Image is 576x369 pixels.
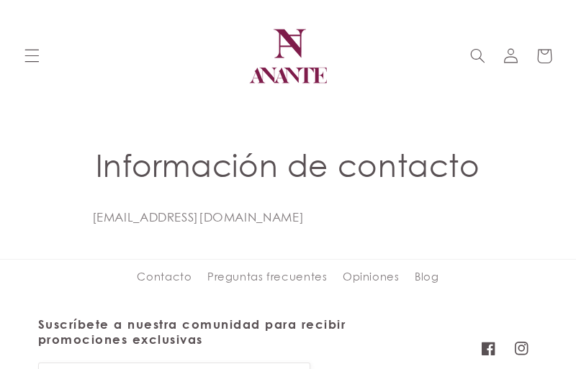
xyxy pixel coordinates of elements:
[38,316,440,348] h2: Suscríbete a nuestra comunidad para recibir promociones exclusivas
[461,40,494,73] summary: Búsqueda
[92,147,485,186] h1: Información de contacto
[415,260,439,293] a: Blog
[15,40,48,73] summary: Menú
[92,206,485,228] div: [EMAIL_ADDRESS][DOMAIN_NAME]
[343,260,400,293] a: Opiniones
[239,7,337,105] a: Anante Joyería | Diseño mexicano
[245,13,331,99] img: Anante Joyería | Diseño mexicano
[207,260,328,293] a: Preguntas frecuentes
[137,268,192,293] a: Contacto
